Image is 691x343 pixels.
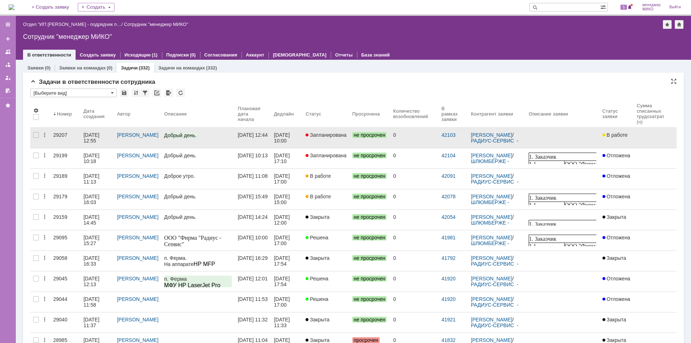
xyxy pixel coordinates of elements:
[2,33,14,45] a: Создать заявку
[53,132,78,138] div: 29207
[9,4,14,10] a: Перейти на домашнюю страницу
[471,317,512,322] a: [PERSON_NAME]
[238,106,262,122] div: Плановая дата начала
[83,153,101,164] div: [DATE] 10:18
[117,173,158,179] a: [PERSON_NAME]
[393,337,435,343] div: 0
[14,55,22,64] a: Лонская Лариса Вячеславовна
[602,255,626,261] span: Закрыта
[306,111,321,117] div: Статус
[390,312,438,333] a: 0
[273,52,326,58] a: [DEMOGRAPHIC_DATA]
[2,59,14,71] a: Заявки в моей ответственности
[602,194,631,199] span: Отложена
[53,194,78,199] div: 29179
[235,292,271,312] a: [DATE] 11:53
[303,230,349,251] a: Решена
[393,214,435,220] div: 0
[57,111,72,117] div: Номер
[36,8,90,21] span: ООО "Фирма "Радиус - Сервис"
[600,210,634,230] a: Закрыта
[390,148,438,168] a: 0
[81,11,83,16] div: 2
[393,194,435,199] div: 0
[393,153,435,158] div: 0
[306,296,328,302] span: Решена
[271,128,303,148] a: [DATE] 10:00
[442,153,456,158] a: 42104
[50,230,81,251] a: 29095
[9,4,14,10] img: logo
[81,230,114,251] a: [DATE] 15:27
[2,72,14,84] a: Мои заявки
[600,169,634,189] a: Отложена
[2,46,14,58] a: Заявки на командах
[235,100,271,128] th: Плановая дата начала
[471,153,512,158] a: [PERSON_NAME]
[390,210,438,230] a: 0
[352,337,380,343] span: просрочен
[238,194,268,199] div: [DATE] 15:49
[153,89,161,97] div: Скопировать ссылку на список
[637,103,668,125] div: Сумма списанных трудозатрат (ч)
[117,132,158,138] a: [PERSON_NAME]
[50,210,81,230] a: 29159
[349,251,390,271] a: не просрочен
[602,108,625,119] div: Статус заявки
[390,128,438,148] a: 0
[390,271,438,292] a: 0
[81,148,114,168] a: [DATE] 10:18
[117,194,158,199] a: [PERSON_NAME]
[0,22,25,34] span: 1.2. Заявитель
[602,296,631,302] span: Отложена
[442,194,456,199] a: 42078
[602,173,631,179] span: Отложена
[81,292,114,312] a: [DATE] 11:58
[352,214,387,220] span: не просрочен
[53,276,78,281] div: 29045
[471,240,510,263] a: ШЛЮМБЕРЖЕ - Компания "Шлюмберже Лоджелко, Инк"
[600,189,634,209] a: Отложена
[303,128,349,148] a: Запланирована
[78,3,114,12] div: Создать
[471,194,512,199] a: [PERSON_NAME]
[0,8,32,21] span: 1.1. Организация
[117,153,158,158] a: [PERSON_NAME]
[274,153,291,164] div: [DATE] 17:10
[80,52,116,58] a: Создать заявку
[83,108,105,119] div: Дата создания
[176,89,185,97] div: Обновлять список
[442,132,456,138] a: 42103
[471,199,510,222] a: ШЛЮМБЕРЖЕ - Компания "Шлюмберже Лоджелко, Инк"
[259,11,262,16] div: 0
[83,132,101,144] div: [DATE] 12:55
[642,3,661,7] span: менеджер
[235,148,271,168] a: [DATE] 10:13
[600,292,634,312] a: Отложена
[53,317,78,322] div: 29040
[164,89,173,97] div: Экспорт списка
[120,89,128,97] div: Сохранить вид
[306,132,347,138] span: Запланирована
[0,7,28,13] span: 1. Заказчик
[81,312,114,333] a: [DATE] 11:37
[274,296,291,308] div: [DATE] 17:00
[274,173,291,185] div: [DATE] 17:00
[471,158,510,181] a: ШЛЮМБЕРЖЕ - Компания "Шлюмберже Лоджелко, Инк"
[271,292,303,312] a: [DATE] 17:00
[602,337,626,343] span: Закрыта
[303,271,349,292] a: Решена
[471,111,513,117] div: Контрагент заявки
[271,230,303,251] a: [DATE] 17:00
[471,322,520,340] a: РАДИУС-СЕРВИС - ООО «Фирма «Радиус-Сервис»
[349,312,390,333] a: не просрочен
[471,132,512,138] a: [PERSON_NAME]
[191,10,219,17] div: Отложена
[303,169,349,189] a: В работе
[352,235,387,240] span: не просрочен
[471,179,520,196] a: РАДИУС-СЕРВИС - ООО «Фирма «Радиус-Сервис»
[50,100,81,128] th: Номер
[642,7,661,12] span: МИКО
[117,276,158,281] a: [PERSON_NAME]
